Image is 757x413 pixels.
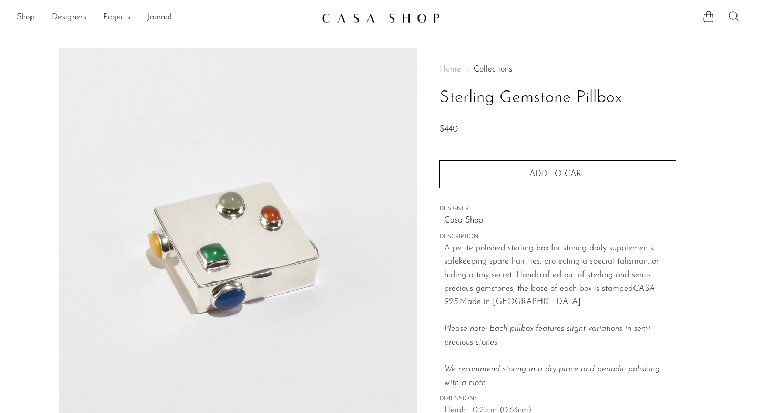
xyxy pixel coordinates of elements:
[439,233,676,242] span: DESCRIPTION
[439,65,461,74] span: Home
[17,11,35,25] a: Shop
[439,205,676,214] span: DESIGNER
[474,65,512,74] a: Collections
[17,9,313,27] ul: NEW HEADER MENU
[444,325,660,387] em: Please note: Each pillbox features slight variations in semi-precious stones.
[444,242,676,390] p: A petite polished sterling box for storing daily supplements, safekeeping spare hair ties, protec...
[439,395,676,404] span: DIMENSIONS
[103,11,130,25] a: Projects
[52,11,86,25] a: Designers
[439,85,676,112] h1: Sterling Gemstone Pillbox
[444,365,660,387] i: We recommend storing in a dry place and periodic polishing with a cloth.
[444,214,676,228] a: Casa Shop
[529,170,586,178] span: Add to cart
[439,160,676,188] button: Add to cart
[147,11,172,25] a: Journal
[439,65,676,74] nav: Breadcrumbs
[439,125,458,134] span: $440
[17,9,313,27] nav: Desktop navigation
